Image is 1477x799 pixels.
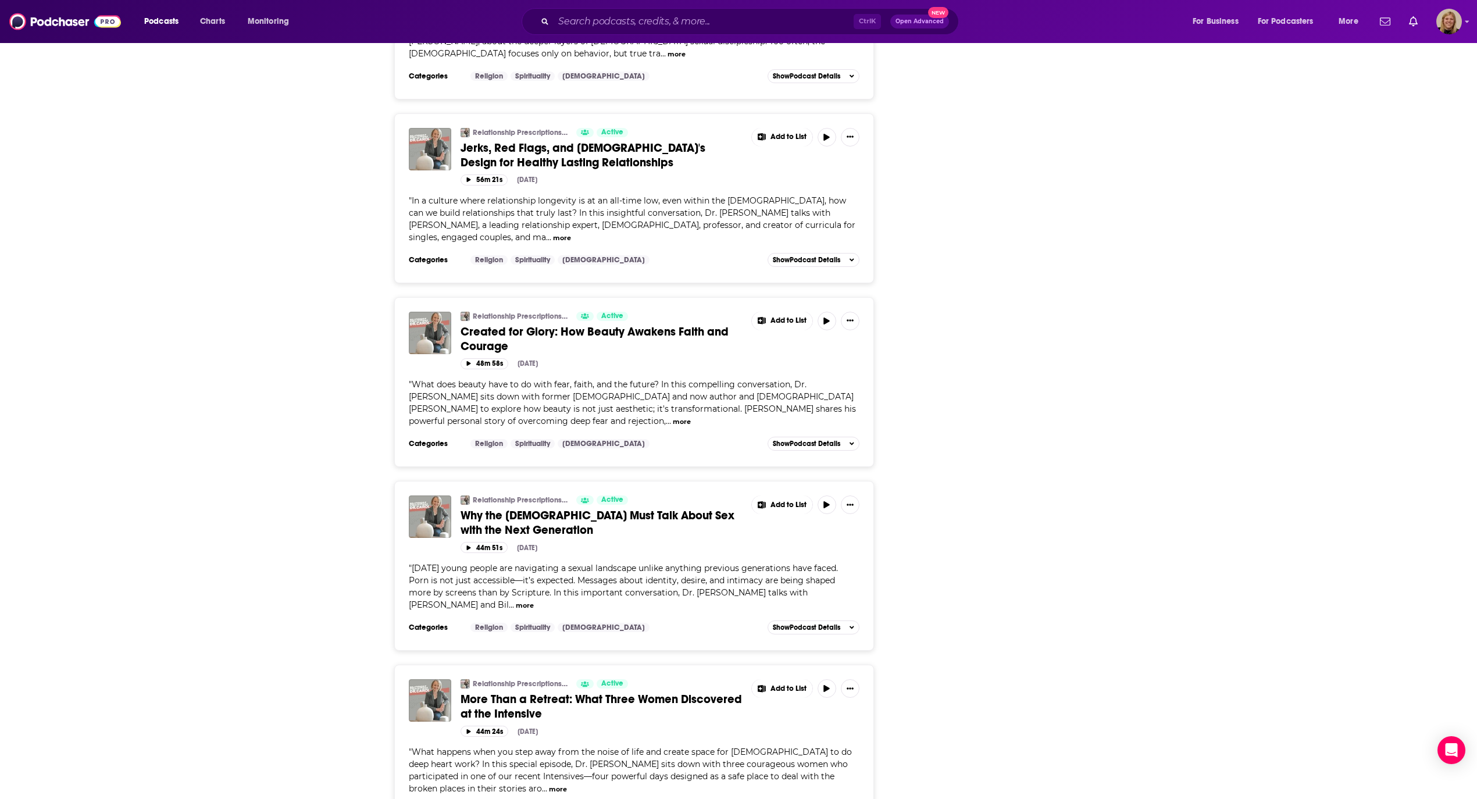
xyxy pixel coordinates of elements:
[461,141,743,170] a: Jerks, Red Flags, and [DEMOGRAPHIC_DATA]'s Design for Healthy Lasting Relationships
[461,312,470,321] img: Relationship Prescriptions with Dr. Carol
[841,679,859,698] button: Show More Button
[461,679,470,689] img: Relationship Prescriptions with Dr. Carol
[409,128,451,170] img: Jerks, Red Flags, and God's Design for Healthy Lasting Relationships
[1437,736,1465,764] div: Open Intercom Messenger
[752,128,812,147] button: Show More Button
[1339,13,1358,30] span: More
[558,439,650,448] a: [DEMOGRAPHIC_DATA]
[461,324,729,354] span: Created for Glory: How Beauty Awakens Faith and Courage
[511,439,555,448] a: Spirituality
[533,8,970,35] div: Search podcasts, credits, & more...
[770,316,807,325] span: Add to List
[773,72,840,80] span: Show Podcast Details
[752,679,812,698] button: Show More Button
[409,563,838,610] span: "
[558,623,650,632] a: [DEMOGRAPHIC_DATA]
[473,312,569,321] a: Relationship Prescriptions with Dr. [PERSON_NAME]
[549,784,567,794] button: more
[668,49,686,59] button: more
[409,679,451,722] img: More Than a Retreat: What Three Women Discovered at the Intensive
[461,692,742,721] span: More Than a Retreat: What Three Women Discovered at the Intensive
[470,72,508,81] a: Religion
[473,128,569,137] a: Relationship Prescriptions with Dr. [PERSON_NAME]
[409,495,451,538] img: Why the Church Must Talk About Sex with the Next Generation
[461,174,508,186] button: 56m 21s
[409,195,855,242] span: "
[768,69,859,83] button: ShowPodcast Details
[1436,9,1462,34] button: Show profile menu
[542,783,547,794] span: ...
[509,600,514,610] span: ...
[511,255,555,265] a: Spirituality
[409,439,461,448] h3: Categories
[461,508,734,537] span: Why the [DEMOGRAPHIC_DATA] Must Talk About Sex with the Next Generation
[461,726,508,737] button: 44m 24s
[9,10,121,33] img: Podchaser - Follow, Share and Rate Podcasts
[558,72,650,81] a: [DEMOGRAPHIC_DATA]
[473,495,569,505] a: Relationship Prescriptions with Dr. [PERSON_NAME]
[1250,12,1330,31] button: open menu
[409,747,852,794] span: What happens when you step away from the noise of life and create space for [DEMOGRAPHIC_DATA] to...
[752,312,812,330] button: Show More Button
[461,358,508,369] button: 48m 58s
[516,601,534,611] button: more
[928,7,949,18] span: New
[1185,12,1253,31] button: open menu
[768,437,859,451] button: ShowPodcast Details
[192,12,232,31] a: Charts
[597,679,628,689] a: Active
[470,255,508,265] a: Religion
[409,12,850,59] span: "
[409,623,461,632] h3: Categories
[601,678,623,690] span: Active
[473,679,569,689] a: Relationship Prescriptions with Dr. [PERSON_NAME]
[409,72,461,81] h3: Categories
[518,359,538,368] div: [DATE]
[1258,13,1314,30] span: For Podcasters
[773,623,840,632] span: Show Podcast Details
[1193,13,1239,30] span: For Business
[768,620,859,634] button: ShowPodcast Details
[773,440,840,448] span: Show Podcast Details
[1375,12,1395,31] a: Show notifications dropdown
[470,439,508,448] a: Religion
[890,15,949,28] button: Open AdvancedNew
[409,195,855,242] span: In a culture where relationship longevity is at an all-time low, even within the [DEMOGRAPHIC_DAT...
[601,311,623,322] span: Active
[248,13,289,30] span: Monitoring
[461,495,470,505] img: Relationship Prescriptions with Dr. Carol
[841,312,859,330] button: Show More Button
[554,12,854,31] input: Search podcasts, credits, & more...
[558,255,650,265] a: [DEMOGRAPHIC_DATA]
[409,379,856,426] span: "
[1404,12,1422,31] a: Show notifications dropdown
[461,128,470,137] img: Relationship Prescriptions with Dr. Carol
[409,312,451,354] img: Created for Glory: How Beauty Awakens Faith and Courage
[673,417,691,427] button: more
[661,48,666,59] span: ...
[546,232,551,242] span: ...
[144,13,179,30] span: Podcasts
[200,13,225,30] span: Charts
[896,19,944,24] span: Open Advanced
[511,72,555,81] a: Spirituality
[518,727,538,736] div: [DATE]
[511,623,555,632] a: Spirituality
[841,128,859,147] button: Show More Button
[770,501,807,509] span: Add to List
[461,324,743,354] a: Created for Glory: How Beauty Awakens Faith and Courage
[597,312,628,321] a: Active
[461,542,508,553] button: 44m 51s
[666,416,671,426] span: ...
[517,176,537,184] div: [DATE]
[517,544,537,552] div: [DATE]
[597,128,628,137] a: Active
[409,563,838,610] span: [DATE] young people are navigating a sexual landscape unlike anything previous generations have f...
[136,12,194,31] button: open menu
